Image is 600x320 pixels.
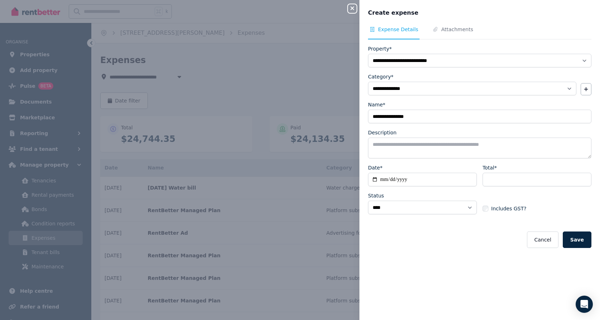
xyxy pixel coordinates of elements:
span: Expense Details [378,26,418,33]
label: Total* [483,164,497,171]
label: Status [368,192,384,199]
div: Open Intercom Messenger [576,296,593,313]
nav: Tabs [368,26,591,39]
button: Cancel [527,231,558,248]
label: Category* [368,73,393,80]
label: Name* [368,101,385,108]
span: Attachments [441,26,473,33]
label: Property* [368,45,392,52]
label: Date* [368,164,382,171]
button: Save [563,231,591,248]
input: Includes GST? [483,206,488,211]
span: Includes GST? [491,205,526,212]
span: Create expense [368,9,418,17]
label: Description [368,129,397,136]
